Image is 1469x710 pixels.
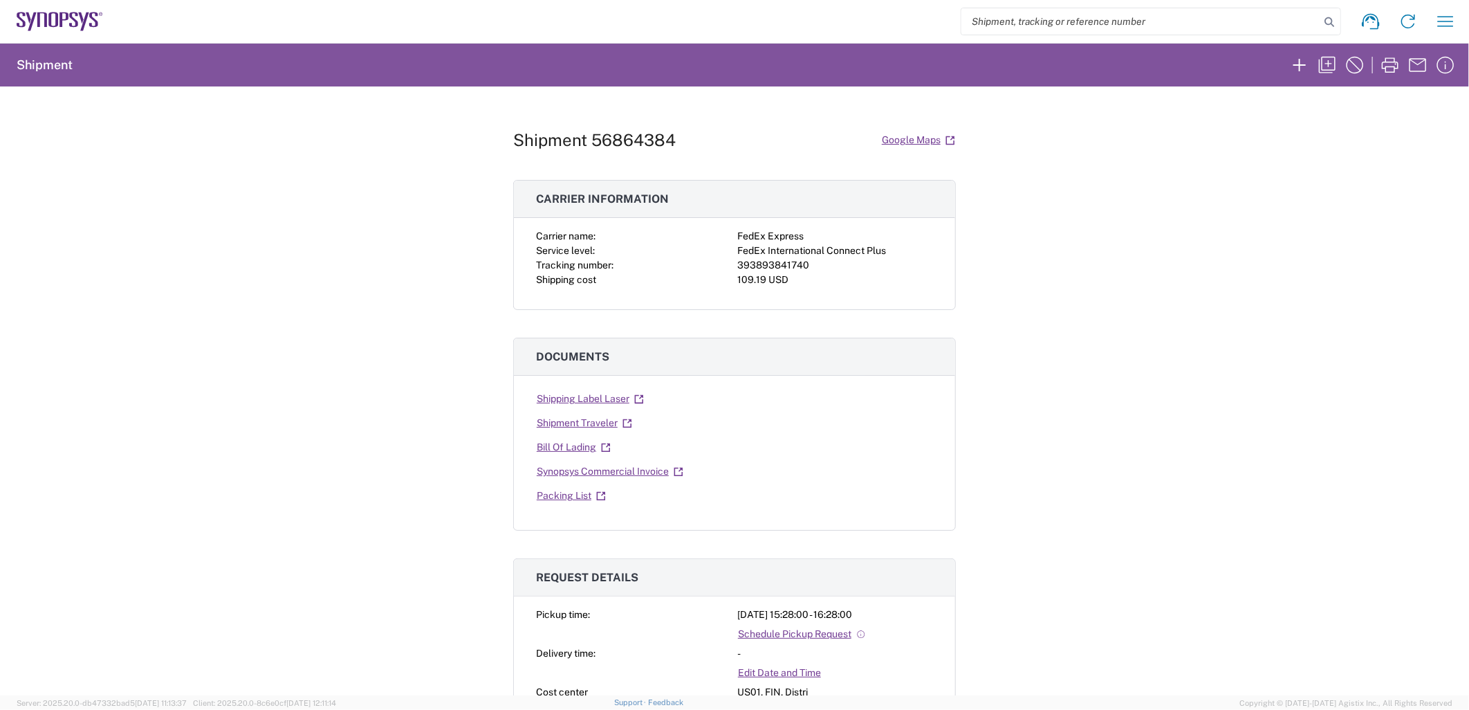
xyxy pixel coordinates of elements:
[961,8,1320,35] input: Shipment, tracking or reference number
[737,273,933,287] div: 109.19 USD
[536,571,638,584] span: Request details
[536,459,684,484] a: Synopsys Commercial Invoice
[536,274,596,285] span: Shipping cost
[536,260,613,271] span: Tracking number:
[536,686,588,698] span: Cost center
[536,648,595,659] span: Delivery time:
[648,698,683,707] a: Feedback
[737,258,933,273] div: 393893841740
[1239,697,1452,709] span: Copyright © [DATE]-[DATE] Agistix Inc., All Rights Reserved
[536,609,590,620] span: Pickup time:
[536,387,645,411] a: Shipping Label Laser
[536,411,633,435] a: Shipment Traveler
[881,128,956,152] a: Google Maps
[536,192,669,206] span: Carrier information
[737,608,933,622] div: [DATE] 15:28:00 - 16:28:00
[737,622,867,646] a: Schedule Pickup Request
[536,350,609,363] span: Documents
[536,245,595,256] span: Service level:
[17,57,73,73] h2: Shipment
[513,130,676,150] h1: Shipment 56864384
[737,661,822,685] a: Edit Date and Time
[536,484,607,508] a: Packing List
[536,435,611,459] a: Bill Of Lading
[17,699,187,707] span: Server: 2025.20.0-db47332bad5
[193,699,336,707] span: Client: 2025.20.0-8c6e0cf
[286,699,336,707] span: [DATE] 12:11:14
[536,230,595,242] span: Carrier name:
[737,229,933,244] div: FedEx Express
[614,698,649,707] a: Support
[737,685,933,700] div: US01, FIN, Distri
[135,699,187,707] span: [DATE] 11:13:37
[737,244,933,258] div: FedEx International Connect Plus
[737,646,933,661] div: -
